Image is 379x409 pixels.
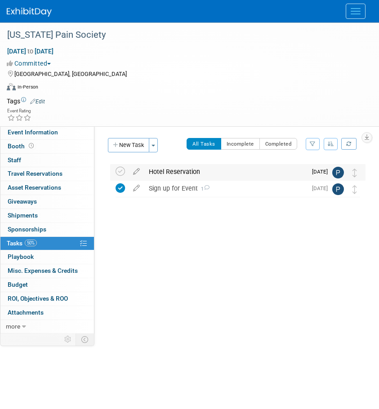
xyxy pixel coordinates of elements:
[352,185,357,194] i: Move task
[8,184,61,191] span: Asset Reservations
[7,8,52,17] img: ExhibitDay
[198,186,210,192] span: 1
[8,253,34,260] span: Playbook
[8,170,62,177] span: Travel Reservations
[76,333,94,345] td: Toggle Event Tabs
[7,109,31,113] div: Event Rating
[312,185,332,191] span: [DATE]
[0,278,94,292] a: Budget
[8,309,44,316] span: Attachments
[0,264,94,278] a: Misc. Expenses & Credits
[7,82,368,95] div: Event Format
[129,184,144,192] a: edit
[26,48,35,55] span: to
[60,333,76,345] td: Personalize Event Tab Strip
[6,323,20,330] span: more
[7,240,37,247] span: Tasks
[332,183,344,195] img: Philip D'Adderio
[352,169,357,177] i: Move task
[0,181,94,195] a: Asset Reservations
[8,142,36,150] span: Booth
[312,169,332,175] span: [DATE]
[8,198,37,205] span: Giveaways
[187,138,221,150] button: All Tasks
[144,164,307,179] div: Hotel Reservation
[0,237,94,250] a: Tasks50%
[0,126,94,139] a: Event Information
[8,212,38,219] span: Shipments
[8,295,68,302] span: ROI, Objectives & ROO
[259,138,298,150] button: Completed
[8,267,78,274] span: Misc. Expenses & Credits
[8,156,21,164] span: Staff
[0,292,94,306] a: ROI, Objectives & ROO
[25,240,37,246] span: 50%
[7,59,54,68] button: Committed
[0,209,94,222] a: Shipments
[7,47,54,55] span: [DATE] [DATE]
[341,138,357,150] a: Refresh
[8,226,46,233] span: Sponsorships
[7,97,45,106] td: Tags
[0,306,94,320] a: Attachments
[0,320,94,333] a: more
[14,71,127,77] span: [GEOGRAPHIC_DATA], [GEOGRAPHIC_DATA]
[108,138,149,152] button: New Task
[0,154,94,167] a: Staff
[0,167,94,181] a: Travel Reservations
[0,195,94,209] a: Giveaways
[0,250,94,264] a: Playbook
[144,181,307,196] div: Sign up for Event
[30,98,45,105] a: Edit
[8,281,28,288] span: Budget
[8,129,58,136] span: Event Information
[221,138,260,150] button: Incomplete
[4,27,361,43] div: [US_STATE] Pain Society
[7,83,16,90] img: Format-Inperson.png
[27,142,36,149] span: Booth not reserved yet
[0,223,94,236] a: Sponsorships
[346,4,366,19] button: Menu
[129,168,144,176] a: edit
[17,84,38,90] div: In-Person
[0,140,94,153] a: Booth
[332,167,344,178] img: Philip D'Adderio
